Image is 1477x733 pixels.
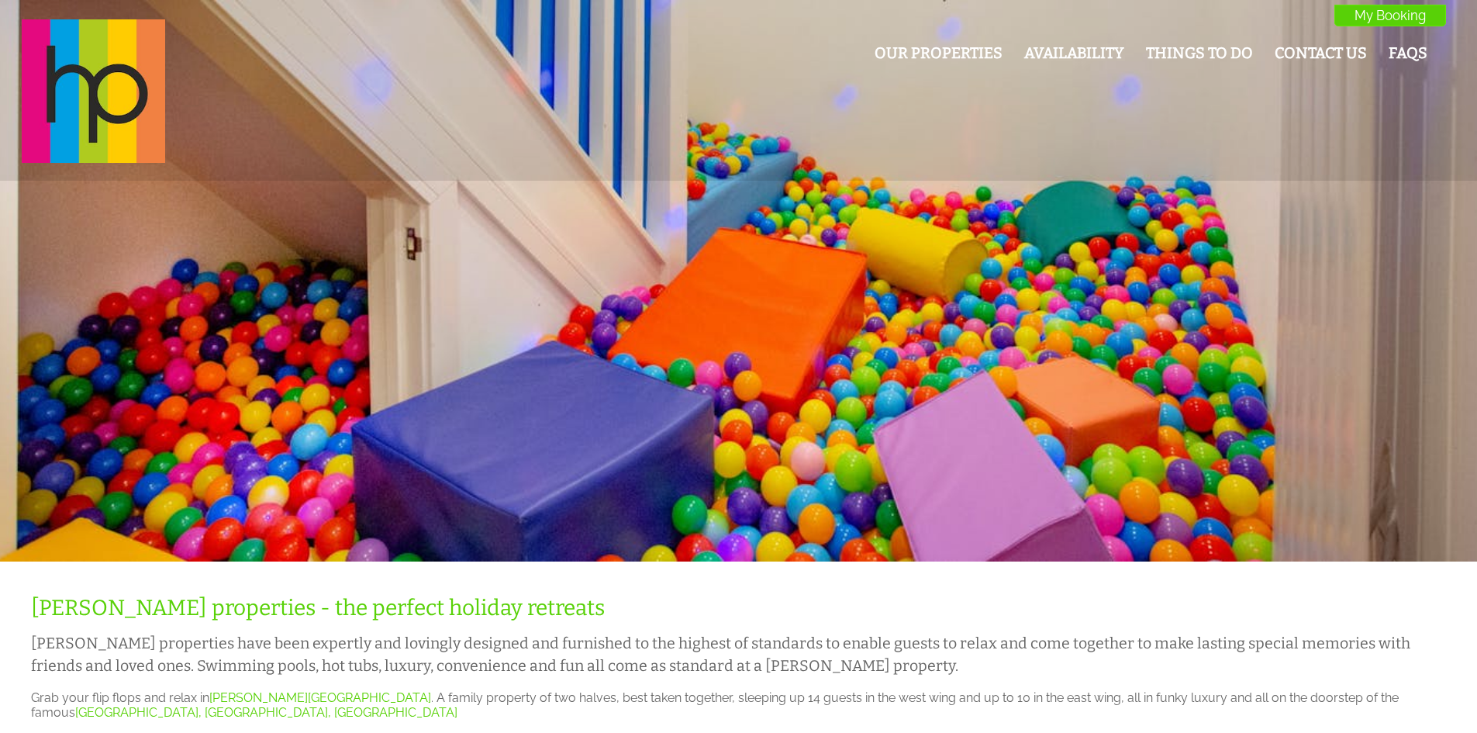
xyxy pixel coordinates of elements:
[75,705,457,720] a: [GEOGRAPHIC_DATA], [GEOGRAPHIC_DATA], [GEOGRAPHIC_DATA]
[875,44,1002,62] a: Our Properties
[209,690,431,705] a: [PERSON_NAME][GEOGRAPHIC_DATA]
[31,632,1427,678] h2: [PERSON_NAME] properties have been expertly and lovingly designed and furnished to the highest of...
[31,595,1427,621] h1: [PERSON_NAME] properties - the perfect holiday retreats
[1334,5,1446,26] a: My Booking
[31,690,1427,720] p: Grab your flip flops and relax in . A family property of two halves, best taken together, sleepin...
[1146,44,1253,62] a: Things To Do
[22,19,165,163] img: Halula Properties
[1275,44,1367,62] a: Contact Us
[1389,44,1427,62] a: FAQs
[1024,44,1124,62] a: Availability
